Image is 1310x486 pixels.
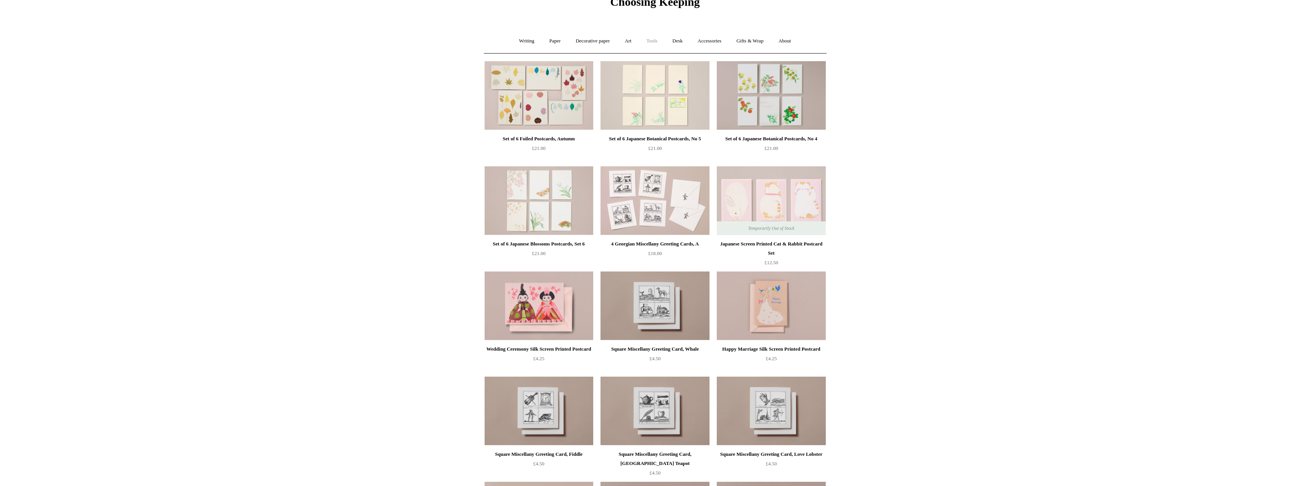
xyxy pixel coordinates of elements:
[485,450,593,481] a: Square Miscellany Greeting Card, Fiddle £4.50
[610,2,700,7] a: Choosing Keeping
[600,166,709,235] img: 4 Georgian Miscellany Greeting Cards, A
[640,31,664,51] a: Tools
[602,450,707,468] div: Square Miscellany Greeting Card, [GEOGRAPHIC_DATA] Teapot
[485,61,593,130] a: Set of 6 Foiled Postcards, Autumn Set of 6 Foiled Postcards, Autumn
[717,271,825,340] a: Happy Marriage Silk Screen Printed Postcard Happy Marriage Silk Screen Printed Postcard
[600,166,709,235] a: 4 Georgian Miscellany Greeting Cards, A 4 Georgian Miscellany Greeting Cards, A
[485,166,593,235] a: Set of 6 Japanese Blossoms Postcards, Set 6 Set of 6 Japanese Blossoms Postcards, Set 6
[485,377,593,445] a: Square Miscellany Greeting Card, Fiddle Square Miscellany Greeting Card, Fiddle
[485,239,593,271] a: Set of 6 Japanese Blossoms Postcards, Set 6 £21.00
[512,31,541,51] a: Writing
[602,239,707,249] div: 4 Georgian Miscellany Greeting Cards, A
[719,345,823,354] div: Happy Marriage Silk Screen Printed Postcard
[719,239,823,258] div: Japanese Screen Printed Cat & Rabbit Postcard Set
[600,271,709,340] img: Square Miscellany Greeting Card, Whale
[600,377,709,445] img: Square Miscellany Greeting Card, China Teapot
[487,345,591,354] div: Wedding Ceremony Silk Screen Printed Postcard
[487,134,591,143] div: Set of 6 Foiled Postcards, Autumn
[600,377,709,445] a: Square Miscellany Greeting Card, China Teapot Square Miscellany Greeting Card, China Teapot
[771,31,798,51] a: About
[485,166,593,235] img: Set of 6 Japanese Blossoms Postcards, Set 6
[729,31,770,51] a: Gifts & Wrap
[532,250,546,256] span: £21.00
[602,134,707,143] div: Set of 6 Japanese Botanical Postcards, No 5
[600,450,709,481] a: Square Miscellany Greeting Card, [GEOGRAPHIC_DATA] Teapot £4.50
[717,166,825,235] a: Japanese Screen Printed Cat & Rabbit Postcard Set Japanese Screen Printed Cat & Rabbit Postcard S...
[487,450,591,459] div: Square Miscellany Greeting Card, Fiddle
[717,377,825,445] a: Square Miscellany Greeting Card, Love Lobster Square Miscellany Greeting Card, Love Lobster
[717,450,825,481] a: Square Miscellany Greeting Card, Love Lobster £4.50
[719,134,823,143] div: Set of 6 Japanese Botanical Postcards, No 4
[485,271,593,340] img: Wedding Ceremony Silk Screen Printed Postcard
[485,271,593,340] a: Wedding Ceremony Silk Screen Printed Postcard Wedding Ceremony Silk Screen Printed Postcard
[569,31,617,51] a: Decorative paper
[649,470,661,476] span: £4.50
[691,31,728,51] a: Accessories
[649,356,661,361] span: £4.50
[533,356,544,361] span: £4.25
[766,356,777,361] span: £4.25
[717,239,825,271] a: Japanese Screen Printed Cat & Rabbit Postcard Set £12.50
[485,61,593,130] img: Set of 6 Foiled Postcards, Autumn
[740,221,802,235] span: Temporarily Out of Stock
[719,450,823,459] div: Square Miscellany Greeting Card, Love Lobster
[717,271,825,340] img: Happy Marriage Silk Screen Printed Postcard
[717,166,825,235] img: Japanese Screen Printed Cat & Rabbit Postcard Set
[666,31,690,51] a: Desk
[600,271,709,340] a: Square Miscellany Greeting Card, Whale Square Miscellany Greeting Card, Whale
[532,145,546,151] span: £21.00
[717,377,825,445] img: Square Miscellany Greeting Card, Love Lobster
[542,31,568,51] a: Paper
[648,250,662,256] span: £18.00
[765,260,778,265] span: £12.50
[533,461,544,466] span: £4.50
[485,134,593,166] a: Set of 6 Foiled Postcards, Autumn £21.00
[717,345,825,376] a: Happy Marriage Silk Screen Printed Postcard £4.25
[485,345,593,376] a: Wedding Ceremony Silk Screen Printed Postcard £4.25
[648,145,662,151] span: £21.00
[765,145,778,151] span: £21.00
[600,345,709,376] a: Square Miscellany Greeting Card, Whale £4.50
[618,31,638,51] a: Art
[717,134,825,166] a: Set of 6 Japanese Botanical Postcards, No 4 £21.00
[766,461,777,466] span: £4.50
[600,61,709,130] img: Set of 6 Japanese Botanical Postcards, No 5
[600,239,709,271] a: 4 Georgian Miscellany Greeting Cards, A £18.00
[717,61,825,130] a: Set of 6 Japanese Botanical Postcards, No 4 Set of 6 Japanese Botanical Postcards, No 4
[717,61,825,130] img: Set of 6 Japanese Botanical Postcards, No 4
[600,61,709,130] a: Set of 6 Japanese Botanical Postcards, No 5 Set of 6 Japanese Botanical Postcards, No 5
[600,134,709,166] a: Set of 6 Japanese Botanical Postcards, No 5 £21.00
[485,377,593,445] img: Square Miscellany Greeting Card, Fiddle
[487,239,591,249] div: Set of 6 Japanese Blossoms Postcards, Set 6
[602,345,707,354] div: Square Miscellany Greeting Card, Whale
